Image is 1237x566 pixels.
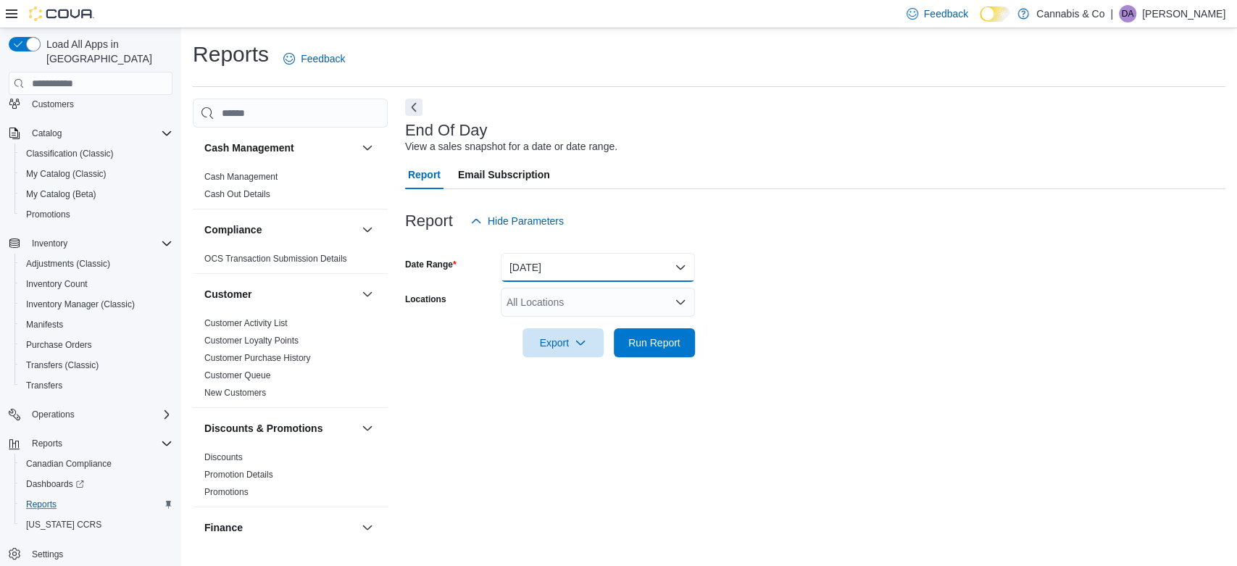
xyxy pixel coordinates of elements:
[3,544,178,565] button: Settings
[204,470,273,480] a: Promotion Details
[204,370,270,381] span: Customer Queue
[522,328,604,357] button: Export
[204,388,266,398] a: New Customers
[32,409,75,420] span: Operations
[204,336,299,346] a: Customer Loyalty Points
[408,160,441,189] span: Report
[20,475,90,493] a: Dashboards
[204,335,299,346] span: Customer Loyalty Points
[204,254,347,264] a: OCS Transaction Submission Details
[14,315,178,335] button: Manifests
[26,258,110,270] span: Adjustments (Classic)
[1036,5,1104,22] p: Cannabis & Co
[20,377,68,394] a: Transfers
[14,335,178,355] button: Purchase Orders
[1110,5,1113,22] p: |
[20,316,172,333] span: Manifests
[204,253,347,265] span: OCS Transaction Submission Details
[359,519,376,536] button: Finance
[204,353,311,363] a: Customer Purchase History
[26,168,107,180] span: My Catalog (Classic)
[204,189,270,199] a: Cash Out Details
[26,546,69,563] a: Settings
[14,164,178,184] button: My Catalog (Classic)
[20,255,116,272] a: Adjustments (Classic)
[26,125,172,142] span: Catalog
[465,207,570,236] button: Hide Parameters
[26,435,172,452] span: Reports
[26,96,80,113] a: Customers
[14,494,178,515] button: Reports
[32,128,62,139] span: Catalog
[1142,5,1225,22] p: [PERSON_NAME]
[501,253,695,282] button: [DATE]
[20,357,172,374] span: Transfers (Classic)
[20,186,102,203] a: My Catalog (Beta)
[204,387,266,399] span: New Customers
[26,499,57,510] span: Reports
[26,299,135,310] span: Inventory Manager (Classic)
[204,552,274,562] a: GL Account Totals
[26,209,70,220] span: Promotions
[628,336,680,350] span: Run Report
[204,141,294,155] h3: Cash Management
[204,287,356,301] button: Customer
[405,212,453,230] h3: Report
[14,274,178,294] button: Inventory Count
[204,551,274,562] span: GL Account Totals
[26,319,63,330] span: Manifests
[204,222,356,237] button: Compliance
[20,255,172,272] span: Adjustments (Classic)
[3,93,178,114] button: Customers
[204,452,243,462] a: Discounts
[20,296,141,313] a: Inventory Manager (Classic)
[359,420,376,437] button: Discounts & Promotions
[26,380,62,391] span: Transfers
[193,40,269,69] h1: Reports
[204,171,278,183] span: Cash Management
[26,94,172,112] span: Customers
[14,204,178,225] button: Promotions
[3,233,178,254] button: Inventory
[32,549,63,560] span: Settings
[204,451,243,463] span: Discounts
[14,474,178,494] a: Dashboards
[26,458,112,470] span: Canadian Compliance
[26,406,80,423] button: Operations
[193,315,388,407] div: Customer
[3,404,178,425] button: Operations
[204,222,262,237] h3: Compliance
[20,455,172,473] span: Canadian Compliance
[20,316,69,333] a: Manifests
[193,449,388,507] div: Discounts & Promotions
[204,318,288,328] a: Customer Activity List
[204,188,270,200] span: Cash Out Details
[359,286,376,303] button: Customer
[1122,5,1134,22] span: DA
[405,122,488,139] h3: End Of Day
[26,406,172,423] span: Operations
[14,375,178,396] button: Transfers
[14,454,178,474] button: Canadian Compliance
[20,165,112,183] a: My Catalog (Classic)
[29,7,94,21] img: Cova
[26,188,96,200] span: My Catalog (Beta)
[359,139,376,157] button: Cash Management
[405,99,422,116] button: Next
[20,455,117,473] a: Canadian Compliance
[20,275,172,293] span: Inventory Count
[14,294,178,315] button: Inventory Manager (Classic)
[1119,5,1136,22] div: Douglas Annan
[26,125,67,142] button: Catalog
[26,435,68,452] button: Reports
[193,250,388,273] div: Compliance
[14,184,178,204] button: My Catalog (Beta)
[204,520,356,535] button: Finance
[20,186,172,203] span: My Catalog (Beta)
[20,275,93,293] a: Inventory Count
[20,475,172,493] span: Dashboards
[204,172,278,182] a: Cash Management
[204,469,273,480] span: Promotion Details
[204,421,322,436] h3: Discounts & Promotions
